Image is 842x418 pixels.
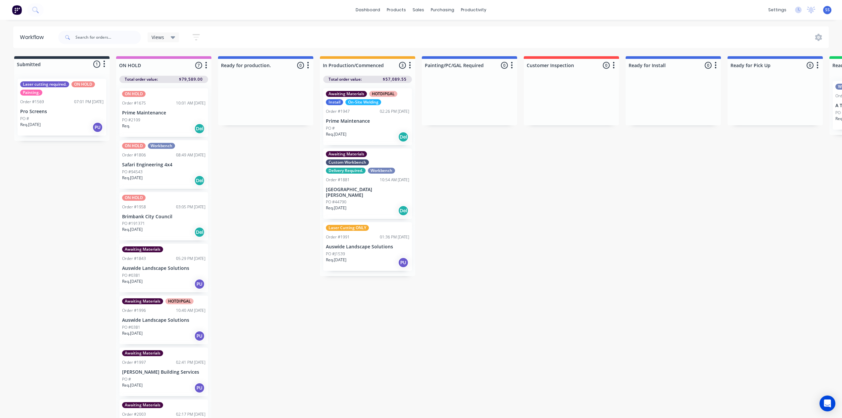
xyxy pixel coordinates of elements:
[326,257,346,263] p: Req. [DATE]
[165,298,194,304] div: HOTDIPGAL
[194,279,205,289] div: PU
[323,88,412,145] div: Awaiting MaterialsHOTDIPGALInstallOn-Site WeldingOrder #194702:26 PM [DATE]Prime MaintenancePO #R...
[326,168,366,174] div: Delivery Required.
[75,31,141,44] input: Search for orders...
[20,81,69,87] div: Laser cutting required.
[74,99,104,105] div: 07:01 PM [DATE]
[352,5,383,15] a: dashboard
[71,81,95,87] div: ON HOLD
[326,118,409,124] p: Prime Maintenance
[326,177,350,183] div: Order #1881
[122,324,140,330] p: PO #0381
[152,34,164,41] span: Views
[194,383,205,393] div: PU
[122,272,140,278] p: PO #0381
[326,91,367,97] div: Awaiting Materials
[345,99,381,105] div: On-Site Welding
[122,162,205,168] p: Safari Engineering 4x4
[398,132,409,142] div: Del
[122,298,163,304] div: Awaiting Materials
[326,159,369,165] div: Custom Workbench
[122,169,143,175] p: PO #94543
[176,256,205,262] div: 05:29 PM [DATE]
[122,117,140,123] p: PO #2109
[329,76,362,82] span: Total order value:
[326,151,367,157] div: Awaiting Materials
[176,308,205,313] div: 10:40 AM [DATE]
[176,359,205,365] div: 02:41 PM [DATE]
[122,256,146,262] div: Order #1843
[326,99,343,105] div: Install
[326,225,369,231] div: Laser Cutting ONLY
[825,7,830,13] span: SS
[122,123,130,129] p: Req.
[409,5,427,15] div: sales
[383,76,407,82] span: $57,089.55
[122,266,205,271] p: Auswide Landscape Solutions
[20,99,44,105] div: Order #1569
[398,257,409,268] div: PU
[122,369,205,375] p: [PERSON_NAME] Building Services
[458,5,490,15] div: productivity
[380,234,409,240] div: 01:36 PM [DATE]
[398,205,409,216] div: Del
[122,359,146,365] div: Order #1997
[194,123,205,134] div: Del
[122,246,163,252] div: Awaiting Materials
[122,330,143,336] p: Req. [DATE]
[119,88,208,137] div: ON HOLDOrder #167510:01 AM [DATE]Prime MaintenancePO #2109Req.Del
[326,108,350,114] div: Order #1947
[122,227,143,232] p: Req. [DATE]
[323,222,412,271] div: Laser Cutting ONLYOrder #199101:36 PM [DATE]Auswide Landscape SolutionsPO #J1539Req.[DATE]PU
[194,227,205,237] div: Del
[380,177,409,183] div: 10:54 AM [DATE]
[122,195,146,201] div: ON HOLD
[122,376,131,382] p: PO #
[122,91,146,97] div: ON HOLD
[369,91,397,97] div: HOTDIPGAL
[18,79,106,136] div: Laser cutting required.ON HOLDPainting.Order #156907:01 PM [DATE]Pro ScreensPO #Req.[DATE]PU
[176,204,205,210] div: 03:05 PM [DATE]
[119,244,208,292] div: Awaiting MaterialsOrder #184305:29 PM [DATE]Auswide Landscape SolutionsPO #0381Req.[DATE]PU
[383,5,409,15] div: products
[427,5,458,15] div: purchasing
[122,382,143,388] p: Req. [DATE]
[326,125,335,131] p: PO #
[820,396,835,411] div: Open Intercom Messenger
[119,348,208,396] div: Awaiting MaterialsOrder #199702:41 PM [DATE][PERSON_NAME] Building ServicesPO #Req.[DATE]PU
[326,244,409,250] p: Auswide Landscape Solutions
[122,308,146,313] div: Order #1996
[122,350,163,356] div: Awaiting Materials
[20,33,47,41] div: Workflow
[194,175,205,186] div: Del
[20,122,41,128] p: Req. [DATE]
[122,110,205,116] p: Prime Maintenance
[125,76,158,82] span: Total order value:
[122,100,146,106] div: Order #1675
[119,140,208,189] div: ON HOLDWorkbenchOrder #180608:49 AM [DATE]Safari Engineering 4x4PO #94543Req.[DATE]Del
[179,76,203,82] span: $79,589.00
[12,5,22,15] img: Factory
[323,148,412,219] div: Awaiting MaterialsCustom WorkbenchDelivery Required.WorkbenchOrder #188110:54 AM [DATE][GEOGRAPHI...
[92,122,103,133] div: PU
[326,187,409,198] p: [GEOGRAPHIC_DATA][PERSON_NAME]
[122,175,143,181] p: Req. [DATE]
[119,296,208,344] div: Awaiting MaterialsHOTDIPGALOrder #199610:40 AM [DATE]Auswide Landscape SolutionsPO #0381Req.[DATE]PU
[176,411,205,417] div: 02:17 PM [DATE]
[122,143,146,149] div: ON HOLD
[122,152,146,158] div: Order #1806
[122,278,143,284] p: Req. [DATE]
[368,168,395,174] div: Workbench
[122,221,145,227] p: PO #191371
[122,204,146,210] div: Order #1958
[122,411,146,417] div: Order #2003
[326,131,346,137] p: Req. [DATE]
[194,331,205,341] div: PU
[122,317,205,323] p: Auswide Landscape Solutions
[176,100,205,106] div: 10:01 AM [DATE]
[176,152,205,158] div: 08:49 AM [DATE]
[20,109,104,114] p: Pro Screens
[122,402,163,408] div: Awaiting Materials
[20,90,42,96] div: Painting.
[119,192,208,241] div: ON HOLDOrder #195803:05 PM [DATE]Brimbank City CouncilPO #191371Req.[DATE]Del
